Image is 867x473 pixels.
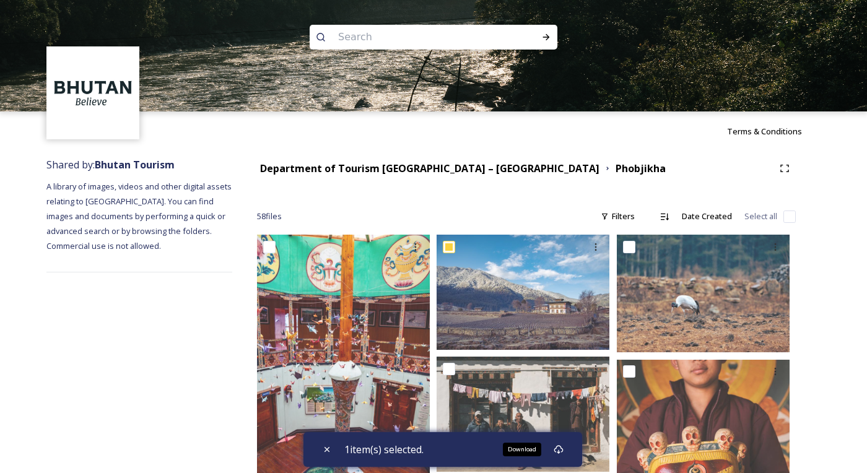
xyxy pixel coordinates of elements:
img: BT_Logo_BB_Lockup_CMYK_High%2520Res.jpg [48,48,138,138]
strong: Department of Tourism [GEOGRAPHIC_DATA] – [GEOGRAPHIC_DATA] [260,162,599,175]
strong: Phobjikha [616,162,666,175]
span: Terms & Conditions [727,126,802,137]
div: Date Created [676,204,738,228]
img: Phobjika by Matt Dutile15.jpg [437,357,609,472]
span: Select all [744,210,777,222]
div: Filters [595,204,641,228]
a: Terms & Conditions [727,124,821,139]
span: 58 file s [257,210,282,222]
span: A library of images, videos and other digital assets relating to [GEOGRAPHIC_DATA]. You can find ... [46,181,233,251]
span: 1 item(s) selected. [344,442,424,457]
strong: Bhutan Tourism [95,158,175,171]
input: Search [332,24,502,51]
span: Shared by: [46,158,175,171]
img: Phobjikha-valley-by-Alicia-Warner-34.jpg [437,235,609,350]
img: Phobjikha-valley-by-Alicia-Warner-1.jpg [617,235,790,352]
div: Download [503,443,541,456]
